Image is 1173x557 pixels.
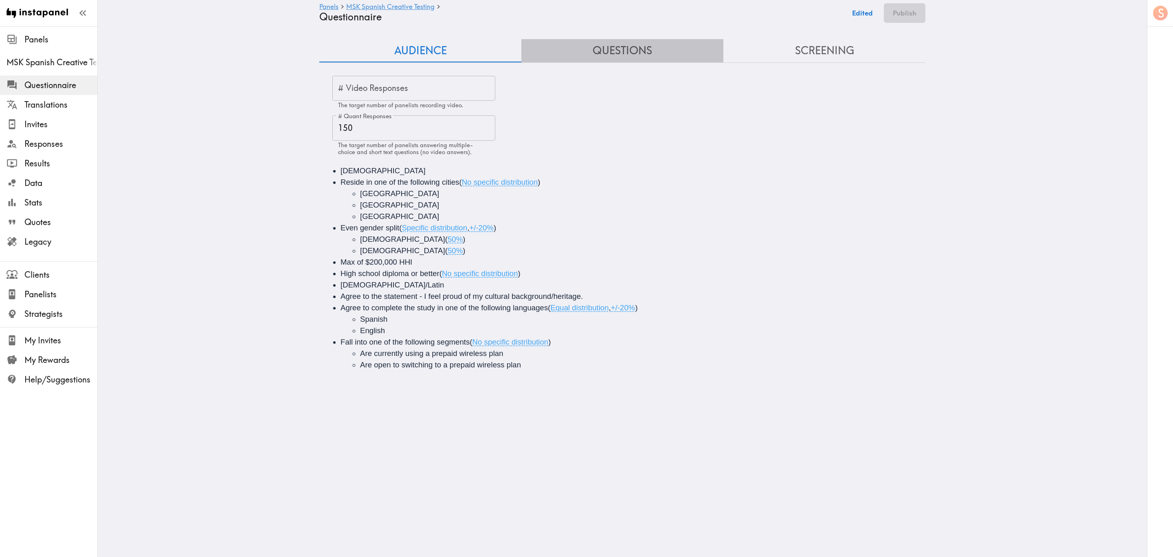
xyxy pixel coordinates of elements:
[319,39,925,62] div: Questionnaire Audience/Questions/Screening Tab Navigation
[360,326,385,335] span: English
[611,303,635,312] span: +/-20%
[360,360,521,369] span: Are open to switching to a prepaid wireless plan
[24,236,97,248] span: Legacy
[848,3,877,23] button: Edited
[538,178,540,186] span: )
[723,39,925,62] button: Screening
[340,338,470,346] span: Fall into one of the following segments
[470,338,472,346] span: (
[346,3,435,11] a: MSK Spanish Creative Testing
[340,258,412,266] span: Max of $200,000 HHI
[445,246,448,255] span: (
[360,315,387,323] span: Spanish
[24,354,97,366] span: My Rewards
[24,177,97,189] span: Data
[494,223,496,232] span: )
[24,158,97,169] span: Results
[24,34,97,45] span: Panels
[340,281,444,289] span: [DEMOGRAPHIC_DATA]/Latin
[360,349,503,358] span: Are currently using a prepaid wireless plan
[448,246,463,255] span: 50%
[360,201,439,209] span: [GEOGRAPHIC_DATA]
[448,235,463,243] span: 50%
[469,223,494,232] span: +/-20%
[518,269,521,278] span: )
[340,223,399,232] span: Even gender split
[360,212,439,221] span: [GEOGRAPHIC_DATA]
[24,80,97,91] span: Questionnaire
[24,269,97,281] span: Clients
[463,246,465,255] span: )
[319,155,925,380] div: Audience
[340,269,439,278] span: High school diploma or better
[319,11,841,23] h4: Questionnaire
[467,223,469,232] span: ,
[550,303,608,312] span: Equal distribution
[340,178,459,186] span: Reside in one of the following cities
[472,338,549,346] span: No specific distribution
[399,223,402,232] span: (
[548,303,550,312] span: (
[319,39,521,62] button: Audience
[635,303,637,312] span: )
[445,235,448,243] span: (
[24,99,97,111] span: Translations
[340,303,548,312] span: Agree to complete the study in one of the following languages
[1152,5,1169,21] button: S
[548,338,551,346] span: )
[24,335,97,346] span: My Invites
[609,303,611,312] span: ,
[7,57,97,68] span: MSK Spanish Creative Testing
[340,166,426,175] span: [DEMOGRAPHIC_DATA]
[521,39,723,62] button: Questions
[340,292,583,301] span: Agree to the statement - I feel proud of my cultural background/heritage.
[442,269,518,278] span: No specific distribution
[24,197,97,208] span: Stats
[402,223,467,232] span: Specific distribution
[338,112,392,121] label: # Quant Responses
[24,289,97,300] span: Panelists
[24,308,97,320] span: Strategists
[439,269,442,278] span: (
[338,102,463,109] span: The target number of panelists recording video.
[360,246,445,255] span: [DEMOGRAPHIC_DATA]
[319,3,338,11] a: Panels
[360,189,439,198] span: [GEOGRAPHIC_DATA]
[338,141,473,156] span: The target number of panelists answering multiple-choice and short text questions (no video answe...
[24,119,97,130] span: Invites
[360,235,445,243] span: [DEMOGRAPHIC_DATA]
[24,217,97,228] span: Quotes
[459,178,461,186] span: (
[24,138,97,150] span: Responses
[463,235,465,243] span: )
[462,178,538,186] span: No specific distribution
[1158,6,1164,20] span: S
[24,374,97,385] span: Help/Suggestions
